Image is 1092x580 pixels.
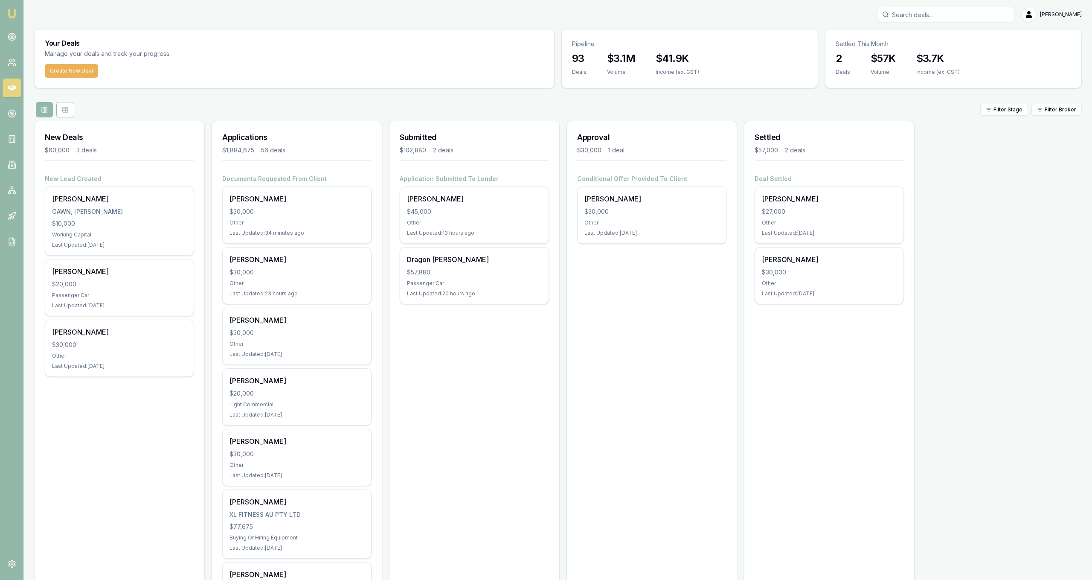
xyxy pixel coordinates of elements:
[407,207,542,216] div: $45,000
[222,131,372,143] h3: Applications
[229,207,364,216] div: $30,000
[52,194,187,204] div: [PERSON_NAME]
[76,146,97,154] div: 3 deals
[52,280,187,289] div: $20,000
[45,146,70,154] div: $60,000
[229,315,364,325] div: [PERSON_NAME]
[407,230,542,236] div: Last Updated: 13 hours ago
[433,146,453,154] div: 2 deals
[229,472,364,479] div: Last Updated: [DATE]
[229,219,364,226] div: Other
[656,52,699,65] h3: $41.9K
[577,131,726,143] h3: Approval
[229,510,364,519] div: XL FITNESS AU PTY LTD
[229,389,364,398] div: $20,000
[400,131,549,143] h3: Submitted
[407,254,542,265] div: Dragon [PERSON_NAME]
[1031,104,1082,116] button: Filter Broker
[762,219,897,226] div: Other
[52,302,187,309] div: Last Updated: [DATE]
[755,146,778,154] div: $57,000
[785,146,805,154] div: 2 deals
[762,207,897,216] div: $27,000
[229,436,364,446] div: [PERSON_NAME]
[656,69,699,76] div: Income (ex. GST)
[878,7,1014,22] input: Search deals
[52,353,187,359] div: Other
[229,569,364,580] div: [PERSON_NAME]
[400,146,426,154] div: $102,880
[584,194,719,204] div: [PERSON_NAME]
[52,266,187,277] div: [PERSON_NAME]
[229,341,364,347] div: Other
[222,175,372,183] h4: Documents Requested From Client
[229,230,364,236] div: Last Updated: 34 minutes ago
[52,292,187,299] div: Passenger Car
[52,231,187,238] div: Working Capital
[52,242,187,248] div: Last Updated: [DATE]
[229,290,364,297] div: Last Updated: 23 hours ago
[229,545,364,551] div: Last Updated: [DATE]
[980,104,1028,116] button: Filter Stage
[572,52,587,65] h3: 93
[229,450,364,458] div: $30,000
[229,376,364,386] div: [PERSON_NAME]
[407,194,542,204] div: [PERSON_NAME]
[607,52,635,65] h3: $3.1M
[607,69,635,76] div: Volume
[45,40,544,47] h3: Your Deals
[584,207,719,216] div: $30,000
[229,497,364,507] div: [PERSON_NAME]
[400,175,549,183] h4: Application Submitted To Lender
[407,290,542,297] div: Last Updated: 20 hours ago
[755,131,904,143] h3: Settled
[222,146,254,154] div: $1,884,675
[407,268,542,277] div: $57,880
[577,175,726,183] h4: Conditional Offer Provided To Client
[229,462,364,469] div: Other
[577,146,601,154] div: $30,000
[52,327,187,337] div: [PERSON_NAME]
[229,522,364,531] div: $77,675
[993,106,1022,113] span: Filter Stage
[229,268,364,277] div: $30,000
[836,52,850,65] h3: 2
[572,40,807,48] p: Pipeline
[7,9,17,19] img: emu-icon-u.png
[755,175,904,183] h4: Deal Settled
[584,219,719,226] div: Other
[45,64,98,78] button: Create New Deal
[608,146,624,154] div: 1 deal
[1045,106,1076,113] span: Filter Broker
[229,254,364,265] div: [PERSON_NAME]
[871,69,896,76] div: Volume
[762,254,897,265] div: [PERSON_NAME]
[229,351,364,358] div: Last Updated: [DATE]
[836,40,1071,48] p: Settled This Month
[871,52,896,65] h3: $57K
[229,329,364,337] div: $30,000
[836,69,850,76] div: Deals
[229,411,364,418] div: Last Updated: [DATE]
[1040,11,1082,18] span: [PERSON_NAME]
[52,341,187,349] div: $30,000
[584,230,719,236] div: Last Updated: [DATE]
[407,219,542,226] div: Other
[52,207,187,216] div: GAWN, [PERSON_NAME]
[762,290,897,297] div: Last Updated: [DATE]
[762,268,897,277] div: $30,000
[916,52,960,65] h3: $3.7K
[229,534,364,541] div: Buying Or Hiring Equipment
[52,363,187,370] div: Last Updated: [DATE]
[572,69,587,76] div: Deals
[261,146,285,154] div: 56 deals
[762,194,897,204] div: [PERSON_NAME]
[407,280,542,287] div: Passenger Car
[762,280,897,287] div: Other
[45,49,263,59] p: Manage your deals and track your progress.
[762,230,897,236] div: Last Updated: [DATE]
[229,194,364,204] div: [PERSON_NAME]
[45,175,194,183] h4: New Lead Created
[52,219,187,228] div: $10,000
